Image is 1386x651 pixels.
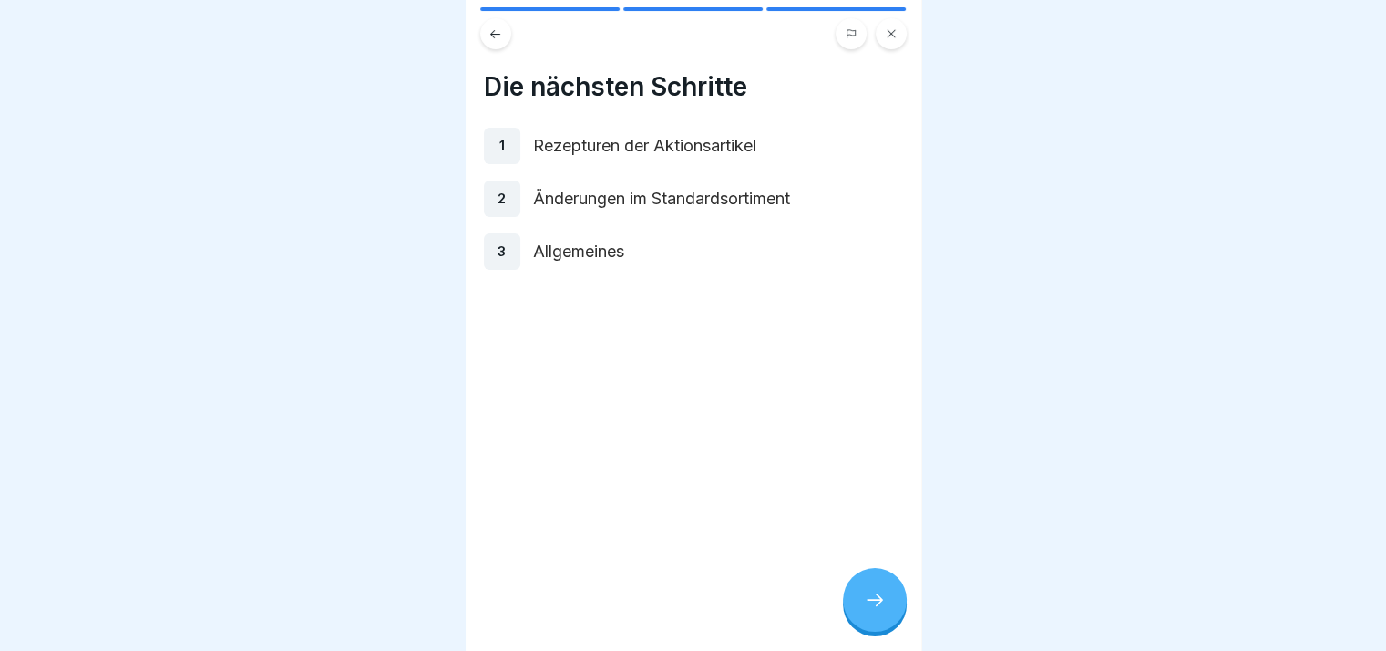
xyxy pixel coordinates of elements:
p: Änderungen im Standardsortiment [533,187,903,211]
p: 2 [498,191,506,207]
p: 1 [499,138,505,154]
p: 3 [498,243,506,260]
h4: Die nächsten Schritte [484,71,903,102]
p: Allgemeines [533,240,903,263]
p: Rezepturen der Aktionsartikel [533,134,903,158]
